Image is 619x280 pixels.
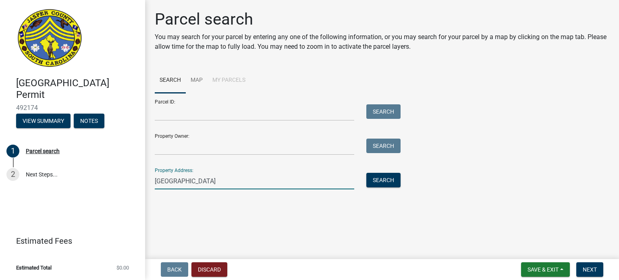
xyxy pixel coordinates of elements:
h1: Parcel search [155,10,609,29]
button: Search [366,104,401,119]
div: 1 [6,145,19,158]
button: Notes [74,114,104,128]
span: Next [583,266,597,273]
span: $0.00 [116,265,129,270]
a: Map [186,68,208,93]
h4: [GEOGRAPHIC_DATA] Permit [16,77,139,101]
span: 492174 [16,104,129,112]
div: Parcel search [26,148,60,154]
button: Next [576,262,603,277]
button: Save & Exit [521,262,570,277]
button: Search [366,173,401,187]
span: Estimated Total [16,265,52,270]
button: View Summary [16,114,71,128]
wm-modal-confirm: Summary [16,118,71,124]
a: Search [155,68,186,93]
p: You may search for your parcel by entering any one of the following information, or you may searc... [155,32,609,52]
wm-modal-confirm: Notes [74,118,104,124]
button: Discard [191,262,227,277]
span: Save & Exit [528,266,559,273]
div: 2 [6,168,19,181]
a: Estimated Fees [6,233,132,249]
button: Back [161,262,188,277]
span: Back [167,266,182,273]
img: Jasper County, South Carolina [16,8,83,69]
button: Search [366,139,401,153]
